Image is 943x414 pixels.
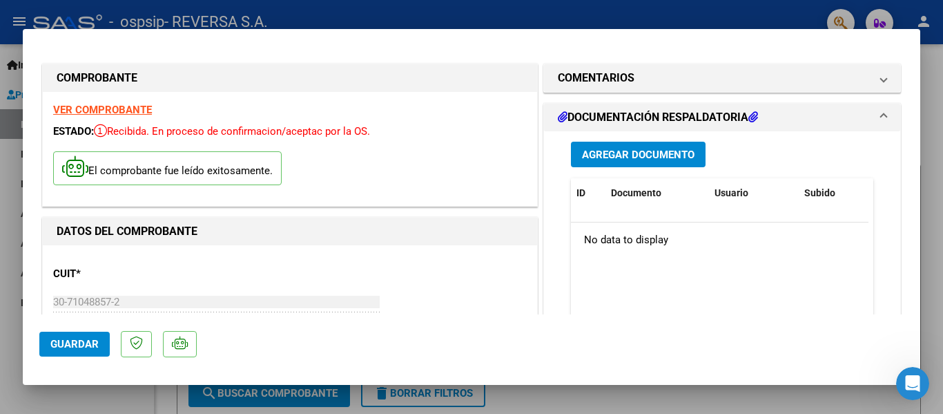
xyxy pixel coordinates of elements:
datatable-header-cell: Subido [799,178,868,208]
button: Agregar Documento [571,142,706,167]
mat-expansion-panel-header: DOCUMENTACIÓN RESPALDATORIA [544,104,900,131]
a: VER COMPROBANTE [53,104,152,116]
strong: DATOS DEL COMPROBANTE [57,225,197,238]
button: Guardar [39,332,110,357]
datatable-header-cell: Documento [605,178,709,208]
span: Usuario [714,187,748,198]
h1: DOCUMENTACIÓN RESPALDATORIA [558,109,758,126]
div: No data to display [571,223,868,257]
datatable-header-cell: ID [571,178,605,208]
datatable-header-cell: Acción [868,178,937,208]
strong: COMPROBANTE [57,71,137,84]
datatable-header-cell: Usuario [709,178,799,208]
span: Agregar Documento [582,149,694,161]
span: Recibida. En proceso de confirmacion/aceptac por la OS. [94,125,370,138]
span: ID [576,187,585,198]
p: El comprobante fue leído exitosamente. [53,151,282,185]
span: ESTADO: [53,125,94,138]
span: Subido [804,187,835,198]
span: Documento [611,187,661,198]
p: CUIT [53,266,195,282]
mat-expansion-panel-header: COMENTARIOS [544,64,900,92]
iframe: Intercom live chat [896,367,929,400]
h1: COMENTARIOS [558,70,634,86]
span: Guardar [50,338,99,350]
